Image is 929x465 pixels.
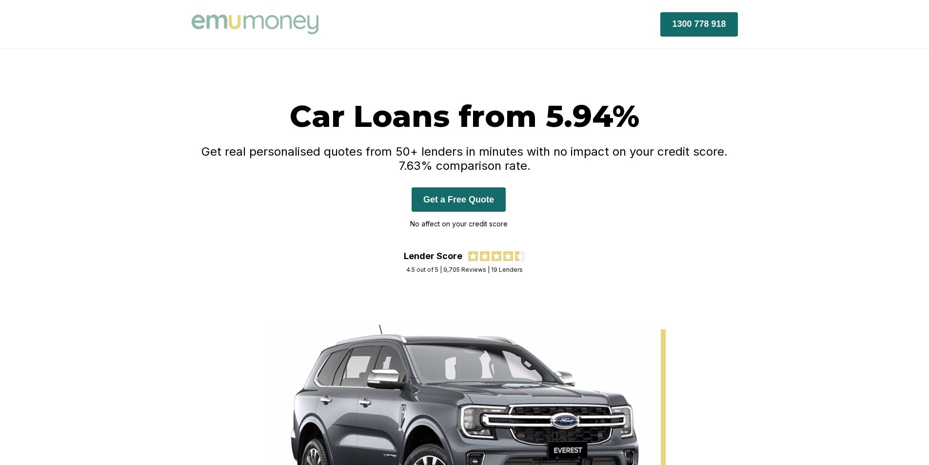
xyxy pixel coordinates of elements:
a: 1300 778 918 [660,19,737,29]
h1: Car Loans from 5.94% [192,98,738,135]
p: No affect on your credit score [410,217,508,231]
img: review star [503,251,513,261]
a: Get a Free Quote [412,194,506,204]
img: review star [492,251,501,261]
img: Emu Money logo [192,15,318,34]
button: 1300 778 918 [660,12,737,37]
div: 4.5 out of 5 | 9,705 Reviews | 19 Lenders [406,266,523,273]
img: review star [468,251,478,261]
img: review star [480,251,490,261]
h4: Get real personalised quotes from 50+ lenders in minutes with no impact on your credit score. 7.6... [192,144,738,173]
img: review star [515,251,525,261]
button: Get a Free Quote [412,187,506,212]
div: Lender Score [404,251,462,261]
